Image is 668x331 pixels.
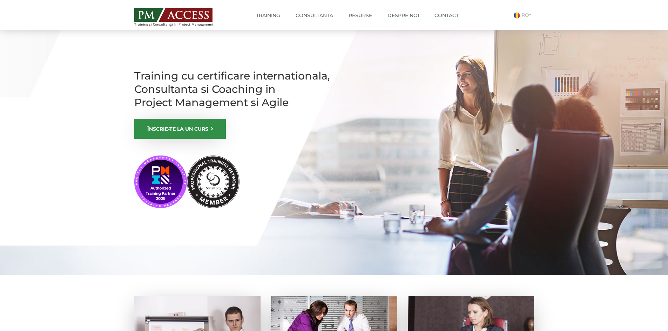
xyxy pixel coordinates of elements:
[343,8,377,22] a: Resurse
[134,69,331,109] h1: Training cu certificare internationala, Consultanta si Coaching in Project Management si Agile
[429,8,464,22] a: Contact
[134,6,227,26] a: Training și Consultanță în Project Management
[514,12,534,18] a: RO
[382,8,424,22] a: Despre noi
[134,8,212,22] img: PM ACCESS - Echipa traineri si consultanti certificati PMP: Narciss Popescu, Mihai Olaru, Monica ...
[290,8,338,22] a: Consultanta
[514,12,520,19] img: Romana
[251,8,285,22] a: Training
[134,22,227,26] span: Training și Consultanță în Project Management
[134,156,239,208] img: PMI
[134,119,226,139] a: ÎNSCRIE-TE LA UN CURS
